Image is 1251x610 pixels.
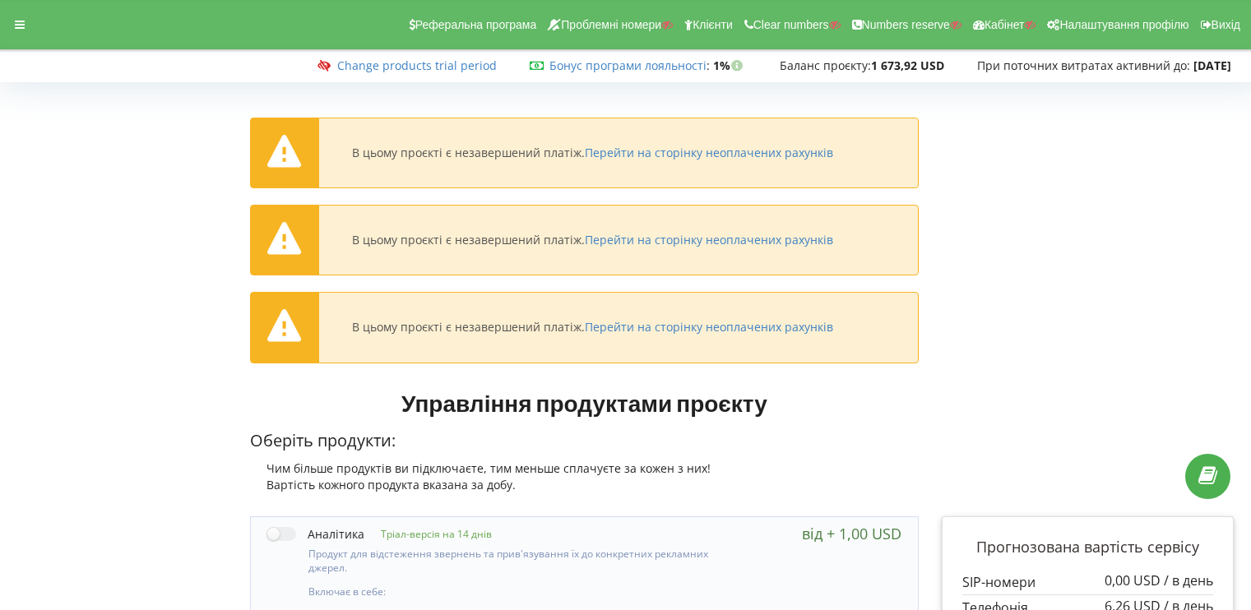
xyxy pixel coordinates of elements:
[250,388,920,418] h1: Управління продуктами проєкту
[337,58,497,73] a: Change products trial period
[549,58,710,73] span: :
[308,547,711,575] p: Продукт для відстеження звернень та прив'язування їх до конкретних рекламних джерел.
[985,18,1025,31] span: Кабінет
[549,58,707,73] a: Бонус програми лояльності
[1164,571,1213,589] span: / в день
[871,58,944,73] strong: 1 673,92 USD
[780,58,871,73] span: Баланс проєкту:
[561,18,661,31] span: Проблемні номери
[352,320,833,335] div: В цьому проєкті є незавершений платіж.
[415,18,537,31] span: Реферальна програма
[1193,58,1231,73] strong: [DATE]
[250,460,920,477] div: Чим більше продуктів ви підключаєте, тим меньше сплачуєте за кожен з них!
[1059,18,1188,31] span: Налаштування профілю
[352,233,833,247] div: В цьому проєкті є незавершений платіж.
[753,18,829,31] span: Clear numbers
[308,585,711,598] p: Включає в себе:
[962,573,1213,592] p: SIP-номери
[862,18,950,31] span: Numbers reserve
[802,525,901,542] div: від + 1,00 USD
[250,477,920,493] div: Вартість кожного продукта вказана за добу.
[977,58,1190,73] span: При поточних витратах активний до:
[693,18,733,31] span: Клієнти
[1105,571,1161,589] span: 0,00 USD
[250,429,920,453] p: Оберіть продукти:
[585,319,833,335] a: Перейти на сторінку неоплачених рахунків
[352,146,833,160] div: В цьому проєкті є незавершений платіж.
[585,145,833,160] a: Перейти на сторінку неоплачених рахунків
[962,537,1213,558] p: Прогнозована вартість сервісу
[713,58,747,73] strong: 1%
[267,525,364,543] label: Аналітика
[1212,18,1240,31] span: Вихід
[585,232,833,247] a: Перейти на сторінку неоплачених рахунків
[364,527,492,541] p: Тріал-версія на 14 днів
